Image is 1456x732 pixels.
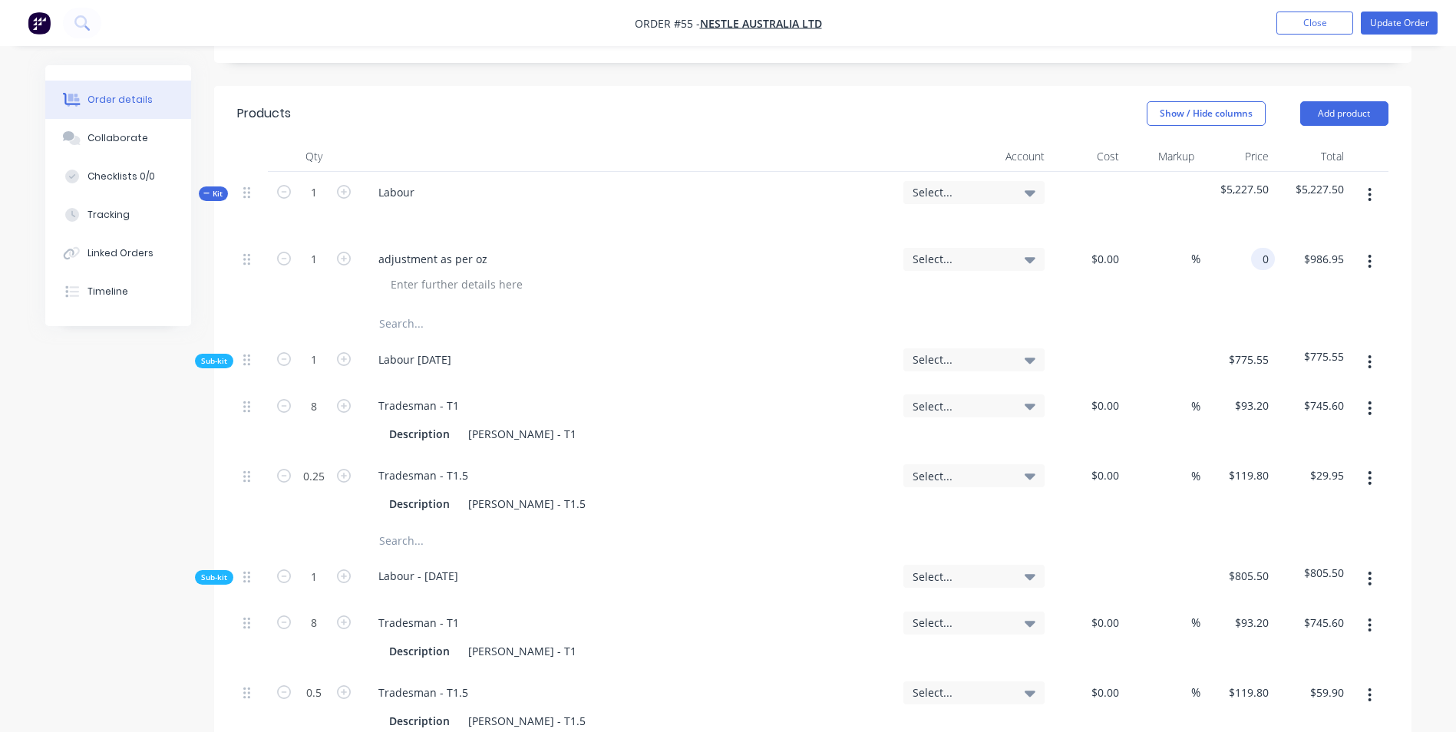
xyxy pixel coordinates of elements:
span: Select... [913,351,1009,368]
span: $805.50 [1207,568,1269,584]
div: Tradesman - T1.5 [366,681,480,704]
span: Select... [913,684,1009,701]
span: Select... [913,569,1009,585]
span: Kit [203,188,223,199]
span: $805.50 [1281,565,1344,581]
div: Description [383,493,456,515]
span: Select... [913,184,1009,200]
div: Collaborate [87,131,148,145]
span: $5,227.50 [1207,181,1269,197]
span: % [1191,614,1200,631]
div: adjustment as per oz [366,248,500,270]
div: Products [237,104,291,123]
div: Checklists 0/0 [87,170,155,183]
div: Tradesman - T1 [366,394,471,417]
input: Search... [378,308,685,339]
div: Kit [199,186,228,201]
div: Labour [DATE] [366,348,464,371]
div: Linked Orders [87,246,154,260]
span: $775.55 [1207,351,1269,368]
button: Timeline [45,272,191,311]
span: Select... [913,251,1009,267]
button: Checklists 0/0 [45,157,191,196]
div: Price [1200,141,1276,172]
span: Order #55 - [635,16,700,31]
div: Tracking [87,208,130,222]
div: Qty [268,141,360,172]
div: Sub-kit [195,570,233,585]
div: Timeline [87,285,128,298]
div: Tradesman - T1 [366,612,471,634]
span: $775.55 [1281,348,1344,364]
span: % [1191,397,1200,415]
img: Factory [28,12,51,35]
button: Linked Orders [45,234,191,272]
button: Show / Hide columns [1147,101,1266,126]
span: Sub-kit [201,355,227,367]
button: Close [1276,12,1353,35]
button: Update Order [1361,12,1438,35]
div: Account [897,141,1051,172]
div: [PERSON_NAME] - T1.5 [462,710,592,732]
div: Order details [87,93,153,107]
span: Select... [913,468,1009,484]
span: % [1191,684,1200,701]
a: Nestle Australia Ltd [700,16,822,31]
div: Tradesman - T1.5 [366,464,480,486]
div: Description [383,710,456,732]
span: $5,227.50 [1281,181,1344,197]
div: Description [383,640,456,662]
div: Labour - [DATE] [366,565,470,587]
span: Select... [913,615,1009,631]
button: Order details [45,81,191,119]
div: [PERSON_NAME] - T1 [462,640,583,662]
span: % [1191,467,1200,485]
div: Description [383,423,456,445]
div: [PERSON_NAME] - T1.5 [462,493,592,515]
div: Sub-kit [195,354,233,368]
span: Sub-kit [201,572,227,583]
button: Add product [1300,101,1388,126]
div: Cost [1051,141,1126,172]
div: Labour [366,181,427,203]
span: % [1191,250,1200,268]
span: Select... [913,398,1009,414]
input: Search... [378,525,685,556]
div: [PERSON_NAME] - T1 [462,423,583,445]
div: Markup [1125,141,1200,172]
button: Collaborate [45,119,191,157]
div: Total [1275,141,1350,172]
button: Tracking [45,196,191,234]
